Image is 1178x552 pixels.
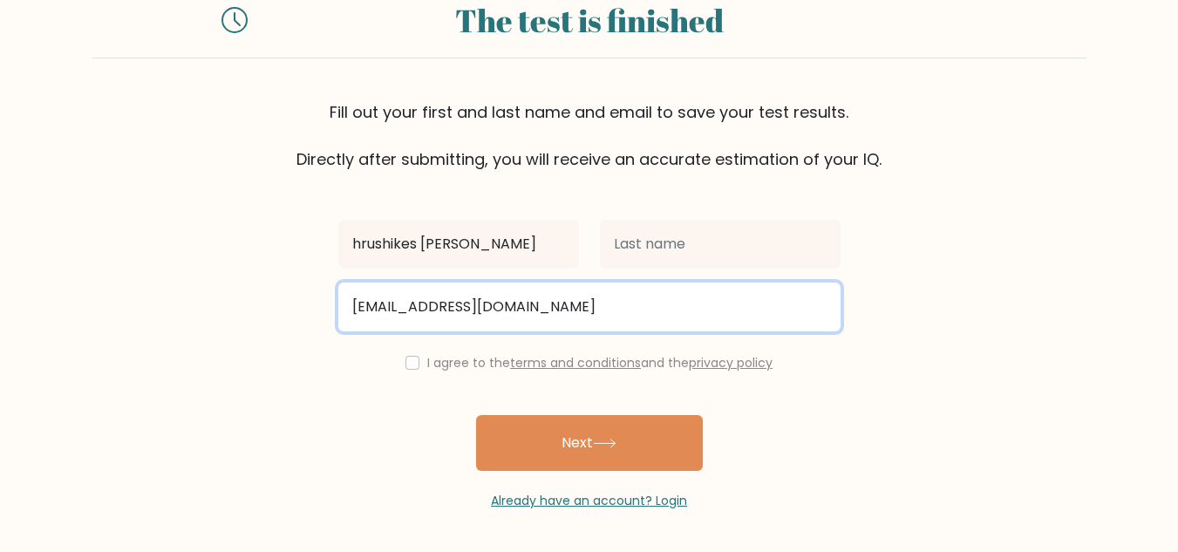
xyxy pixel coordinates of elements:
a: privacy policy [689,354,773,371]
button: Next [476,415,703,471]
a: Already have an account? Login [491,492,687,509]
a: terms and conditions [510,354,641,371]
div: Fill out your first and last name and email to save your test results. Directly after submitting,... [92,100,1086,171]
label: I agree to the and the [427,354,773,371]
input: Email [338,283,841,331]
input: First name [338,220,579,269]
input: Last name [600,220,841,269]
